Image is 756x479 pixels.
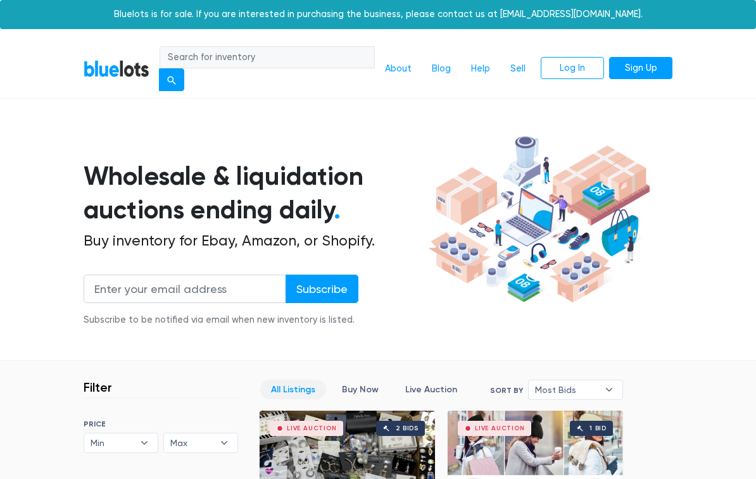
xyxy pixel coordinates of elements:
[84,380,112,395] h3: Filter
[541,57,604,80] a: Log In
[160,46,375,69] input: Search for inventory
[260,380,326,399] a: All Listings
[211,433,237,452] b: ▾
[84,313,358,327] div: Subscribe to be notified via email when new inventory is listed.
[287,425,337,432] div: Live Auction
[84,59,149,78] a: BlueLots
[490,385,523,396] label: Sort By
[500,57,536,81] a: Sell
[331,380,389,399] a: Buy Now
[394,380,468,399] a: Live Auction
[396,425,419,432] div: 2 bids
[286,275,358,303] input: Subscribe
[131,433,158,452] b: ▾
[425,132,653,307] img: hero-ee84e7d0318cb26816c560f6b4441b76977f77a177738b4e94f68c95b2b83dbb.png
[589,425,607,432] div: 1 bid
[461,57,500,81] a: Help
[84,275,286,303] input: Enter your email address
[84,159,425,227] h1: Wholesale & liquidation auctions ending daily
[84,232,425,250] h2: Buy inventory for Ebay, Amazon, or Shopify.
[375,57,422,81] a: About
[475,425,525,432] div: Live Auction
[84,420,238,428] h6: PRICE
[334,194,341,225] span: .
[422,57,461,81] a: Blog
[596,380,622,399] b: ▾
[535,380,598,399] span: Most Bids
[609,57,672,80] a: Sign Up
[170,433,213,452] span: Max
[91,433,134,452] span: Min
